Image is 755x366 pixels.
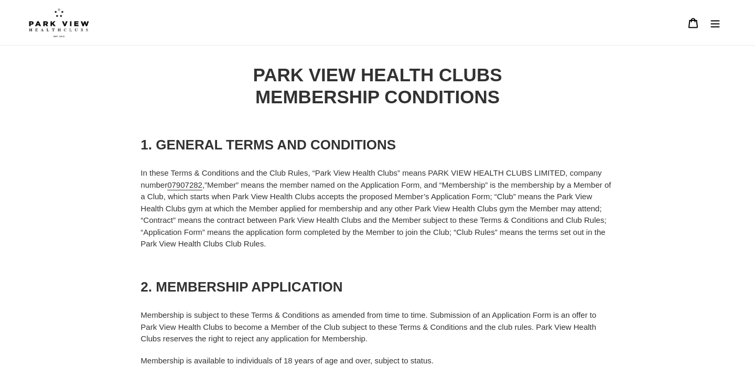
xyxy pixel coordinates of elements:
[167,180,202,190] a: 07907282
[141,309,614,345] p: Membership is subject to these Terms & Conditions as amended from time to time. Submission of an ...
[29,8,89,37] img: Park view health clubs is a gym near you.
[141,167,614,250] p: In these Terms & Conditions and the Club Rules, “Park View Health Clubs” means PARK VIEW HEALTH C...
[141,137,614,153] h3: 1. GENERAL TERMS AND CONDITIONS
[141,64,614,108] h1: PARK VIEW HEALTH CLUBS MEMBERSHIP CONDITIONS
[141,279,614,295] h3: 2. MEMBERSHIP APPLICATION
[704,12,726,34] button: Menu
